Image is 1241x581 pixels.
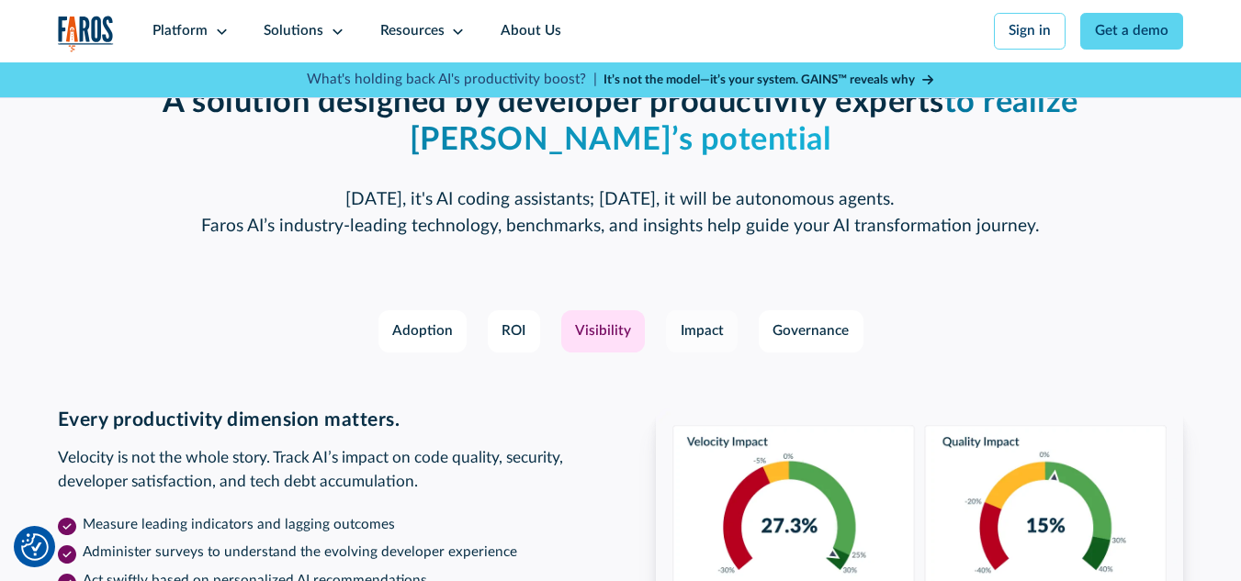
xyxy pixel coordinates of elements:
div: Solutions [264,21,323,42]
div: Resources [380,21,445,42]
a: Sign in [994,13,1066,50]
li: Administer surveys to understand the evolving developer experience [58,542,585,564]
div: Governance [773,321,849,342]
h3: Every productivity dimension matters. [58,408,585,431]
p: Faros AI’s industry-leading technology, benchmarks, and insights help guide your AI transformatio... [142,214,1100,240]
a: home [58,16,114,52]
a: It’s not the model—it’s your system. GAINS™ reveals why [604,71,934,89]
strong: It’s not the model—it’s your system. GAINS™ reveals why [604,73,915,86]
button: Cookie Settings [21,533,49,561]
div: Visibility [575,321,631,342]
p: What's holding back AI's productivity boost? | [307,70,597,91]
li: Measure leading indicators and lagging outcomes [58,515,585,536]
a: Get a demo [1080,13,1184,50]
p: Velocity is not the whole story. Track AI’s impact on code quality, security, developer satisfact... [58,446,585,494]
div: ROI [502,321,525,342]
img: Logo of the analytics and reporting company Faros. [58,16,114,52]
div: Platform [152,21,208,42]
div: Impact [681,321,724,342]
p: [DATE], it's AI coding assistants; [DATE], it will be autonomous agents. [142,187,1100,214]
img: Revisit consent button [21,533,49,561]
div: Adoption [392,321,453,342]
